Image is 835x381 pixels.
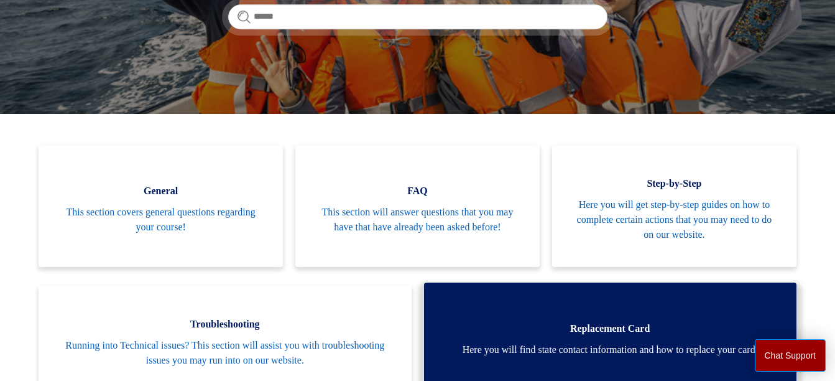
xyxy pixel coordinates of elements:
a: FAQ This section will answer questions that you may have that have already been asked before! [295,145,540,267]
a: General This section covers general questions regarding your course! [39,145,283,267]
span: This section will answer questions that you may have that have already been asked before! [314,205,521,235]
a: Step-by-Step Here you will get step-by-step guides on how to complete certain actions that you ma... [552,145,796,267]
span: Running into Technical issues? This section will assist you with troubleshooting issues you may r... [57,338,392,368]
span: General [57,184,264,199]
span: Here you will get step-by-step guides on how to complete certain actions that you may need to do ... [571,197,778,242]
span: FAQ [314,184,521,199]
span: Troubleshooting [57,317,392,332]
span: Here you will find state contact information and how to replace your card. [443,342,778,357]
span: Step-by-Step [571,176,778,191]
span: This section covers general questions regarding your course! [57,205,264,235]
input: Search [228,4,607,29]
span: Replacement Card [443,321,778,336]
button: Chat Support [755,339,826,372]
